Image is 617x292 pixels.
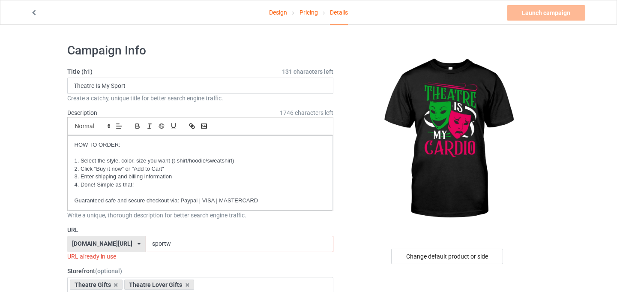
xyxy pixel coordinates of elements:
[124,280,194,290] div: Theatre Lover Gifts
[70,280,123,290] div: Theatre Gifts
[67,43,334,58] h1: Campaign Info
[67,109,97,116] label: Description
[282,67,333,76] span: 131 characters left
[300,0,318,24] a: Pricing
[67,252,334,261] div: URL already in use
[269,0,287,24] a: Design
[330,0,348,25] div: Details
[280,108,333,117] span: 1746 characters left
[75,181,326,189] p: 4. Done! Simple as that!
[75,197,326,205] p: Guaranteed safe and secure checkout via: Paypal | VISA | MASTERCARD
[95,268,122,274] span: (optional)
[75,165,326,173] p: 2. Click "Buy it now" or "Add to Cart"
[75,173,326,181] p: 3. Enter shipping and billing information
[67,211,334,220] div: Write a unique, thorough description for better search engine traffic.
[67,267,334,275] label: Storefront
[72,241,132,247] div: [DOMAIN_NAME][URL]
[67,226,334,234] label: URL
[75,157,326,165] p: 1. Select the style, color, size you want (t-shirt/hoodie/sweatshirt)
[391,249,503,264] div: Change default product or side
[75,141,326,149] p: HOW TO ORDER:
[67,94,334,102] div: Create a catchy, unique title for better search engine traffic.
[67,67,334,76] label: Title (h1)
